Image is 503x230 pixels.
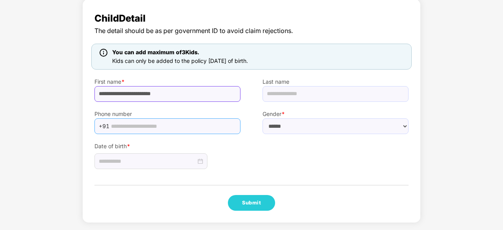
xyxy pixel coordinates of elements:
button: Submit [228,195,275,211]
span: The detail should be as per government ID to avoid claim rejections. [94,26,409,36]
img: icon [100,49,107,57]
label: First name [94,77,240,86]
span: You can add maximum of 3 Kids. [112,49,199,55]
span: +91 [99,120,109,132]
label: Last name [263,77,409,86]
span: Child Detail [94,11,409,26]
label: Date of birth [94,142,240,151]
label: Gender [263,110,409,118]
label: Phone number [94,110,240,118]
span: Kids can only be added to the policy [DATE] of birth. [112,57,248,64]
